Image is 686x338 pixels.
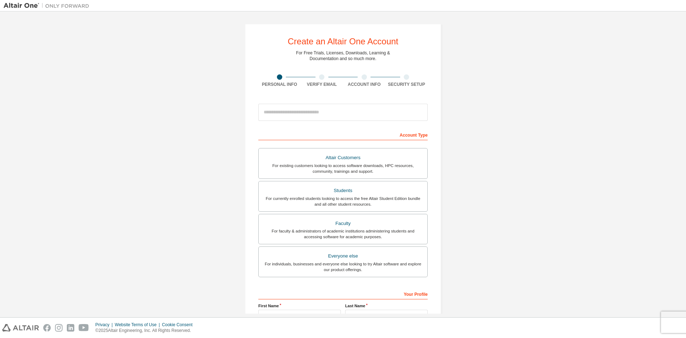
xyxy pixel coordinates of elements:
[263,163,423,174] div: For existing customers looking to access software downloads, HPC resources, community, trainings ...
[296,50,390,62] div: For Free Trials, Licenses, Downloads, Learning & Documentation and so much more.
[263,251,423,261] div: Everyone else
[258,129,428,140] div: Account Type
[386,82,428,87] div: Security Setup
[2,324,39,332] img: altair_logo.svg
[258,288,428,299] div: Your Profile
[263,219,423,229] div: Faculty
[263,186,423,196] div: Students
[79,324,89,332] img: youtube.svg
[258,303,341,309] label: First Name
[162,322,197,328] div: Cookie Consent
[263,261,423,273] div: For individuals, businesses and everyone else looking to try Altair software and explore our prod...
[263,228,423,240] div: For faculty & administrators of academic institutions administering students and accessing softwa...
[55,324,63,332] img: instagram.svg
[67,324,74,332] img: linkedin.svg
[288,37,398,46] div: Create an Altair One Account
[345,303,428,309] label: Last Name
[343,82,386,87] div: Account Info
[43,324,51,332] img: facebook.svg
[95,328,197,334] p: © 2025 Altair Engineering, Inc. All Rights Reserved.
[301,82,343,87] div: Verify Email
[258,82,301,87] div: Personal Info
[4,2,93,9] img: Altair One
[115,322,162,328] div: Website Terms of Use
[263,196,423,207] div: For currently enrolled students looking to access the free Altair Student Edition bundle and all ...
[95,322,115,328] div: Privacy
[263,153,423,163] div: Altair Customers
